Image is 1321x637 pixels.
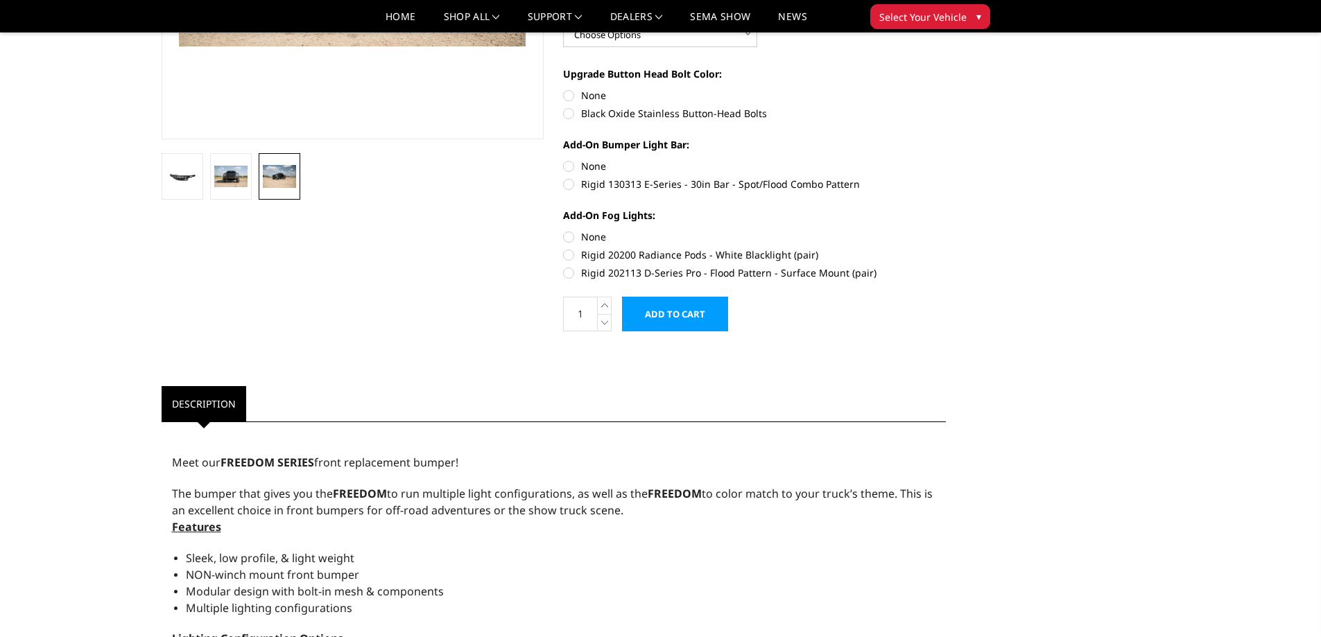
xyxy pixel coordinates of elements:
[263,165,296,187] img: 2021-2025 Ford Raptor - Freedom Series - Base Front Bumper (non-winch)
[563,208,946,222] label: Add-On Fog Lights:
[386,12,415,32] a: Home
[563,88,946,103] label: None
[1252,570,1321,637] iframe: Chat Widget
[186,567,359,582] span: NON-winch mount front bumper
[610,12,663,32] a: Dealers
[333,486,387,501] strong: FREEDOM
[563,229,946,244] label: None
[221,455,314,470] strong: FREEDOM SERIES
[563,265,946,280] label: Rigid 202113 D-Series Pro - Flood Pattern - Surface Mount (pair)
[563,137,946,152] label: Add-On Bumper Light Bar:
[563,106,946,121] label: Black Oxide Stainless Button-Head Bolts
[172,519,221,534] span: Features
[186,584,444,599] span: Modular design with bolt-in mesh & components
[563,247,946,262] label: Rigid 20200 Radiance Pods - White Blacklight (pair)
[166,169,199,185] img: 2021-2025 Ford Raptor - Freedom Series - Base Front Bumper (non-winch)
[563,159,946,173] label: None
[976,9,981,24] span: ▾
[186,600,352,616] span: Multiple lighting configurations
[172,455,458,470] span: Meet our front replacement bumper!
[186,550,354,566] span: Sleek, low profile, & light weight
[563,177,946,191] label: Rigid 130313 E-Series - 30in Bar - Spot/Flood Combo Pattern
[870,4,990,29] button: Select Your Vehicle
[172,486,933,518] span: The bumper that gives you the to run multiple light configurations, as well as the to color match...
[563,67,946,81] label: Upgrade Button Head Bolt Color:
[648,486,702,501] strong: FREEDOM
[690,12,750,32] a: SEMA Show
[162,386,246,421] a: Description
[879,10,967,24] span: Select Your Vehicle
[528,12,582,32] a: Support
[444,12,500,32] a: shop all
[214,166,248,188] img: 2021-2025 Ford Raptor - Freedom Series - Base Front Bumper (non-winch)
[622,297,728,331] input: Add to Cart
[778,12,806,32] a: News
